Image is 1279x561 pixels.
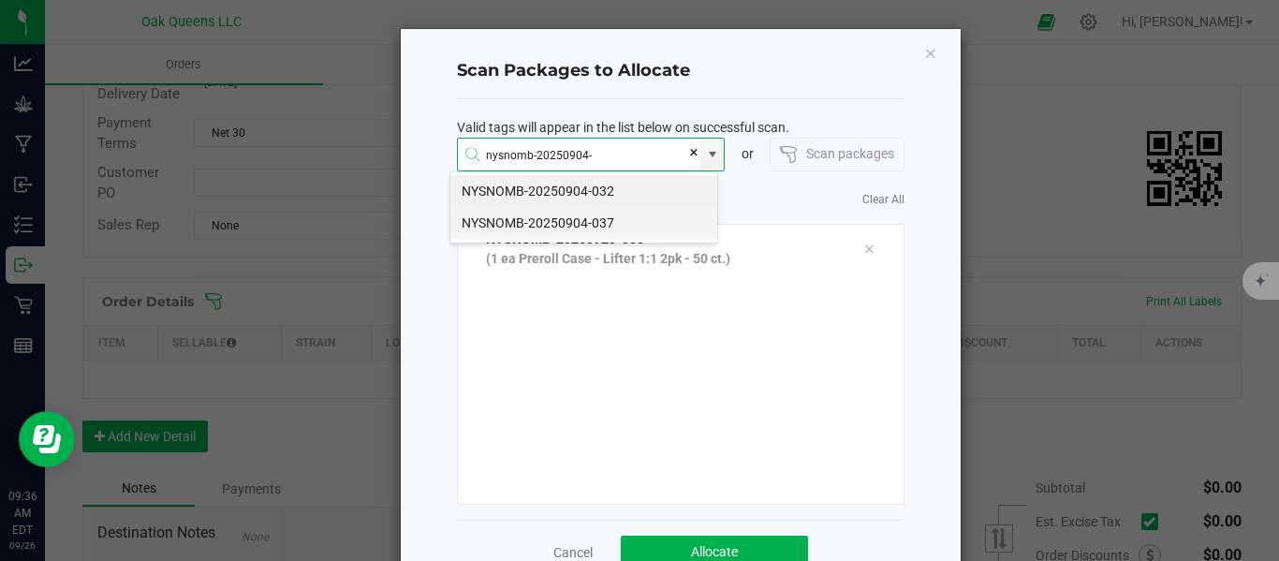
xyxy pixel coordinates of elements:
[691,544,738,559] span: Allocate
[862,192,904,208] a: Clear All
[849,238,889,260] div: Remove tag
[458,139,701,172] input: Type to search...
[486,231,644,246] span: NYSNOMB-20250923-030
[457,118,789,138] span: Valid tags will appear in the list below on successful scan.
[924,41,937,64] button: Close
[486,249,836,269] p: (1 ea Preroll Case - Lifter 1:1 2pk - 50 ct.)
[457,59,904,83] h4: Scan Packages to Allocate
[450,175,717,207] li: NYSNOMB-20250904-032
[688,139,699,167] span: clear
[725,144,770,164] div: or
[450,207,717,239] li: NYSNOMB-20250904-037
[19,411,75,467] iframe: Resource center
